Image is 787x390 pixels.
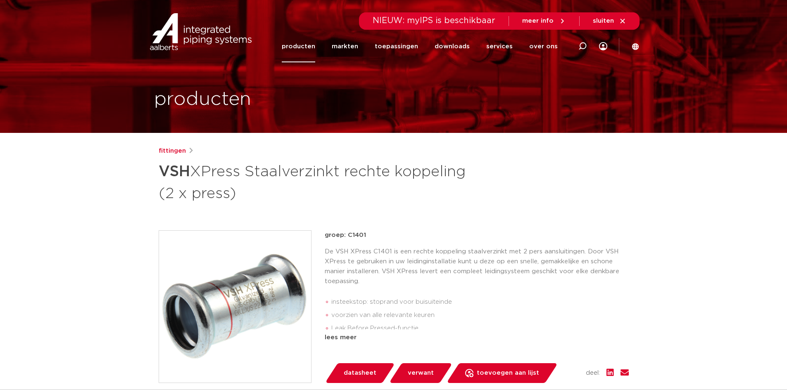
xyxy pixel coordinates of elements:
[389,363,452,383] a: verwant
[373,17,495,25] span: NIEUW: myIPS is beschikbaar
[375,31,418,62] a: toepassingen
[331,295,629,309] li: insteekstop: stoprand voor buisuiteinde
[154,86,251,113] h1: producten
[331,322,629,335] li: Leak Before Pressed-functie
[435,31,470,62] a: downloads
[282,31,558,62] nav: Menu
[331,309,629,322] li: voorzien van alle relevante keuren
[529,31,558,62] a: over ons
[325,333,629,343] div: lees meer
[159,146,186,156] a: fittingen
[522,17,566,25] a: meer info
[159,159,469,204] h1: XPress Staalverzinkt rechte koppeling (2 x press)
[159,231,311,383] img: Product Image for VSH XPress Staalverzinkt rechte koppeling (2 x press)
[282,31,315,62] a: producten
[593,17,626,25] a: sluiten
[477,366,539,380] span: toevoegen aan lijst
[325,230,629,240] p: groep: C1401
[325,363,395,383] a: datasheet
[332,31,358,62] a: markten
[408,366,434,380] span: verwant
[522,18,554,24] span: meer info
[586,368,600,378] span: deel:
[593,18,614,24] span: sluiten
[344,366,376,380] span: datasheet
[325,247,629,286] p: De VSH XPress C1401 is een rechte koppeling staalverzinkt met 2 pers aansluitingen. Door VSH XPre...
[486,31,513,62] a: services
[159,164,190,179] strong: VSH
